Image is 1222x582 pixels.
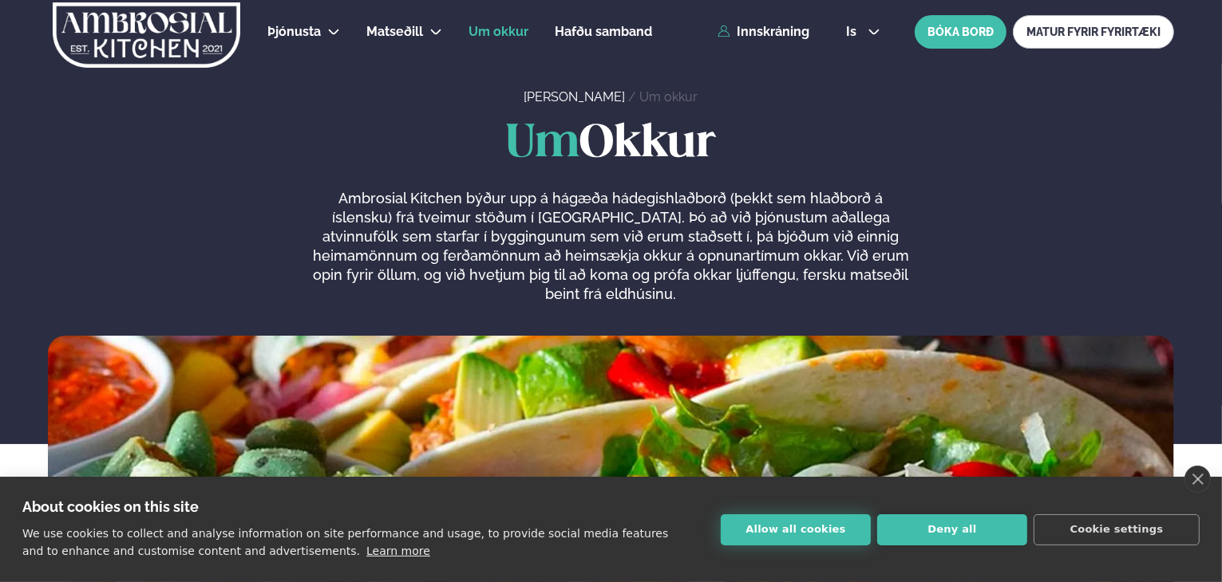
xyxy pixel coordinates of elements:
span: Þjónusta [267,24,321,39]
button: BÓKA BORÐ [915,15,1006,49]
p: We use cookies to collect and analyse information on site performance and usage, to provide socia... [22,527,668,557]
a: [PERSON_NAME] [524,89,625,104]
a: Learn more [366,545,430,557]
button: Cookie settings [1034,514,1200,545]
button: Deny all [877,514,1027,545]
span: Um [506,122,579,166]
span: / [628,89,639,104]
button: is [833,26,893,38]
a: Matseðill [366,22,423,41]
strong: About cookies on this site [22,498,199,515]
img: logo [51,2,242,68]
a: Innskráning [718,25,809,39]
h1: Okkur [48,119,1174,170]
a: Þjónusta [267,22,321,41]
p: Ambrosial Kitchen býður upp á hágæða hádegishlaðborð (þekkt sem hlaðborð á íslensku) frá tveimur ... [309,189,912,304]
a: close [1184,466,1211,493]
span: Matseðill [366,24,423,39]
a: Um okkur [469,22,528,41]
span: is [846,26,861,38]
span: Um okkur [469,24,528,39]
span: Hafðu samband [555,24,652,39]
a: MATUR FYRIR FYRIRTÆKI [1013,15,1174,49]
a: Um okkur [639,89,698,104]
button: Allow all cookies [721,514,871,545]
a: Hafðu samband [555,22,652,41]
